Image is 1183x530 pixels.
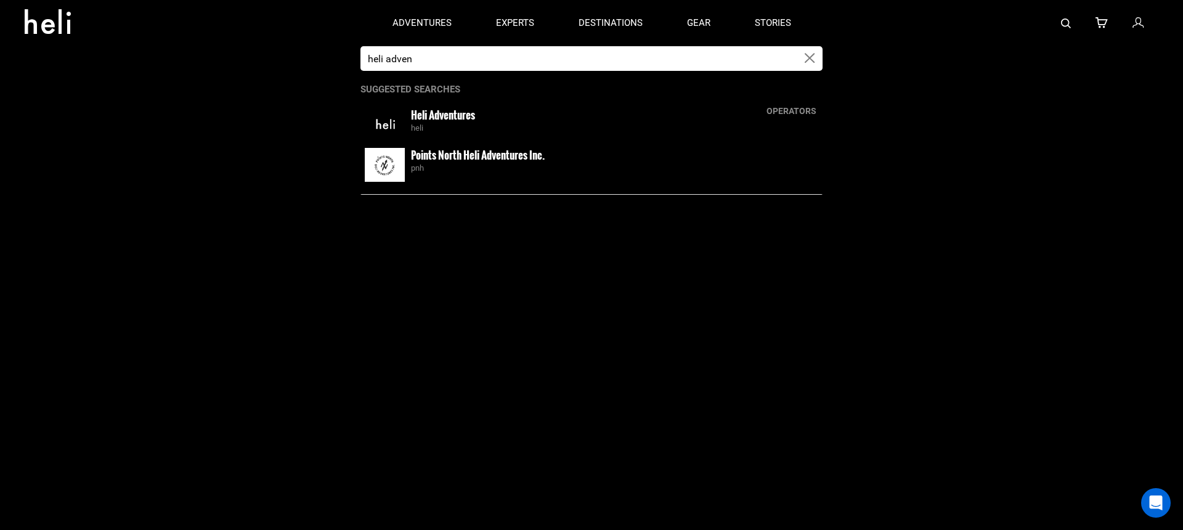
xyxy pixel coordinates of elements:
img: search-bar-icon.svg [1061,18,1071,28]
p: destinations [579,17,643,30]
div: pnh [411,163,818,174]
p: adventures [392,17,452,30]
div: Open Intercom Messenger [1141,488,1171,518]
img: images [365,148,405,182]
small: Heli Adventures [411,107,475,123]
input: Search by Sport, Trip or Operator [360,46,797,71]
div: operators [760,105,823,117]
p: Suggested Searches [360,83,823,96]
img: images [365,108,405,142]
small: Points North Heli Adventures Inc. [411,147,545,163]
div: heli [411,123,818,134]
p: experts [496,17,534,30]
